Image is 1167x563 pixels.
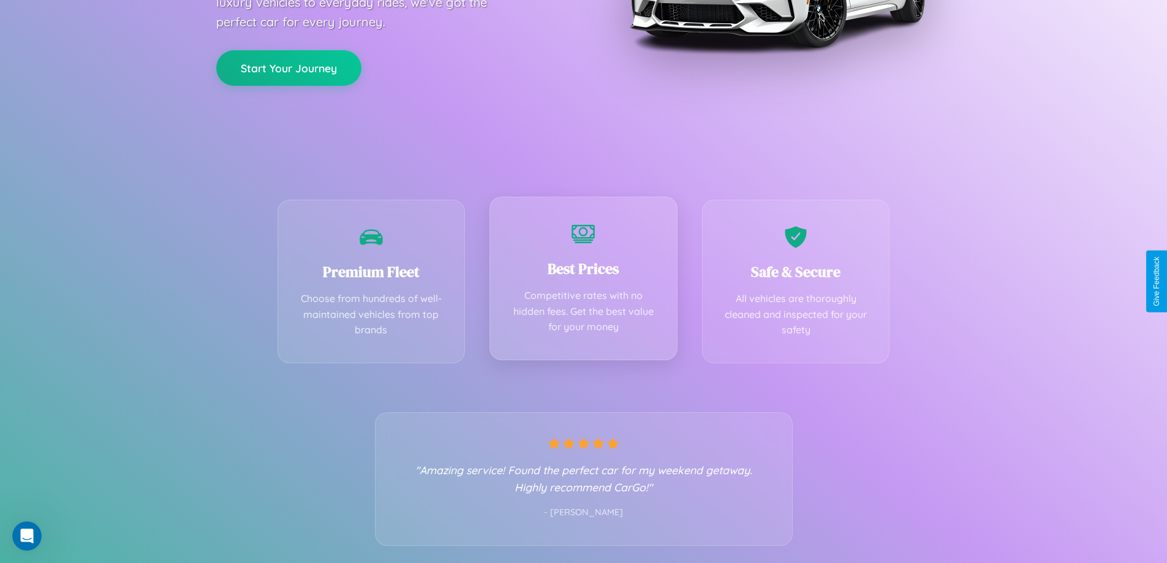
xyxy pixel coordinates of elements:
p: Choose from hundreds of well-maintained vehicles from top brands [296,291,447,338]
p: Competitive rates with no hidden fees. Get the best value for your money [508,288,659,335]
button: Start Your Journey [216,50,361,86]
h3: Premium Fleet [296,262,447,282]
div: Give Feedback [1152,257,1161,306]
iframe: Intercom live chat [12,521,42,551]
p: - [PERSON_NAME] [400,505,768,521]
p: "Amazing service! Found the perfect car for my weekend getaway. Highly recommend CarGo!" [400,461,768,496]
p: All vehicles are thoroughly cleaned and inspected for your safety [721,291,871,338]
h3: Safe & Secure [721,262,871,282]
h3: Best Prices [508,259,659,279]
